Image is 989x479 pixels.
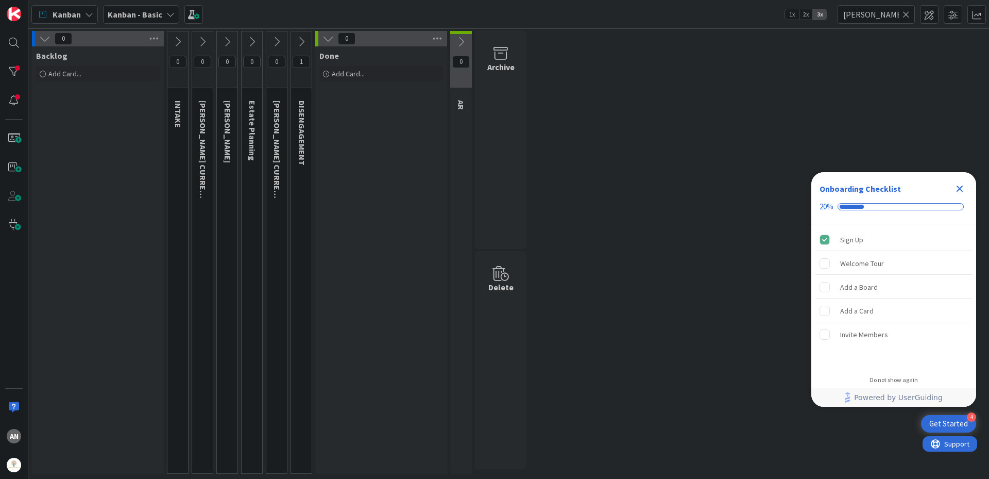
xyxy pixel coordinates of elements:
span: KRISTI PROBATE [223,101,233,163]
span: 0 [452,56,470,68]
div: Invite Members [840,328,888,341]
div: Welcome Tour is incomplete. [815,252,972,275]
div: Archive [487,61,515,73]
div: 20% [820,202,833,211]
span: Done [319,51,339,61]
span: Backlog [36,51,67,61]
div: Add a Board [840,281,878,293]
span: 0 [243,56,261,68]
span: 0 [338,32,355,45]
div: Checklist items [811,224,976,369]
span: Powered by UserGuiding [854,391,943,404]
span: KRISTI CURRENT CLIENTS [198,101,208,235]
span: Support [22,2,47,14]
div: Invite Members is incomplete. [815,323,972,346]
span: 2x [799,9,813,20]
div: Onboarding Checklist [820,183,901,195]
span: Estate Planning [247,101,258,161]
img: avatar [7,458,21,472]
div: Get Started [929,419,968,429]
div: AN [7,429,21,443]
span: 1 [293,56,310,68]
div: Checklist progress: 20% [820,202,968,211]
div: Sign Up [840,234,863,246]
div: Footer [811,388,976,407]
div: Open Get Started checklist, remaining modules: 4 [921,415,976,433]
span: Add Card... [332,69,365,78]
span: Kanban [53,8,81,21]
div: Add a Board is incomplete. [815,276,972,299]
div: 4 [967,412,976,422]
span: 3x [813,9,827,20]
span: 0 [268,56,285,68]
div: Checklist Container [811,172,976,407]
div: Sign Up is complete. [815,228,972,251]
b: Kanban - Basic [108,9,162,20]
div: Add a Card [840,305,874,317]
span: INTAKE [173,101,183,128]
span: 0 [169,56,186,68]
div: Delete [488,281,514,293]
div: Close Checklist [951,180,968,197]
input: Quick Filter... [838,5,915,24]
div: Welcome Tour [840,257,884,270]
span: DISENGAGEMENT [297,101,307,166]
img: Visit kanbanzone.com [7,7,21,21]
a: Powered by UserGuiding [816,388,971,407]
span: 1x [785,9,799,20]
span: 0 [55,32,72,45]
span: VICTOR CURRENT CLIENTS [272,101,282,235]
span: AR [456,100,466,110]
span: 0 [194,56,211,68]
div: Do not show again [869,376,918,384]
span: 0 [218,56,236,68]
div: Add a Card is incomplete. [815,300,972,322]
span: Add Card... [48,69,81,78]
